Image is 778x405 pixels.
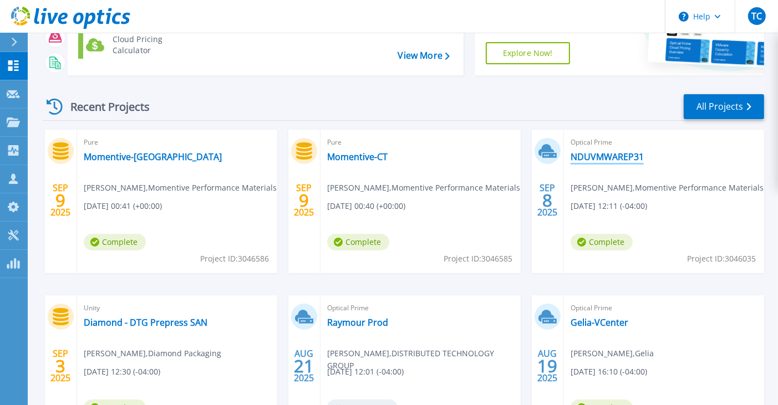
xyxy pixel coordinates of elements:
span: [PERSON_NAME] , Diamond Packaging [84,347,221,360]
a: Diamond - DTG Prepress SAN [84,317,207,328]
span: Optical Prime [571,136,757,148]
a: Raymour Prod [327,317,388,328]
span: [DATE] 16:10 (-04:00) [571,366,647,378]
div: AUG 2025 [537,346,558,386]
span: Complete [84,234,146,250]
span: 8 [542,196,552,205]
span: Pure [84,136,271,148]
span: [PERSON_NAME] , DISTRIBUTED TECHNOLOGY GROUP [327,347,521,372]
span: Complete [327,234,389,250]
span: Optical Prime [571,302,757,314]
a: Momentive-[GEOGRAPHIC_DATA] [84,151,222,162]
span: 21 [294,361,314,371]
span: Unity [84,302,271,314]
a: Momentive-CT [327,151,388,162]
div: Recent Projects [43,93,165,120]
span: [PERSON_NAME] , Momentive Performance Materials [84,182,277,194]
span: Project ID: 3046035 [687,253,756,265]
span: Pure [327,136,514,148]
div: SEP 2025 [50,180,71,221]
span: Complete [571,234,633,250]
div: SEP 2025 [537,180,558,221]
span: [DATE] 00:40 (+00:00) [327,200,405,212]
a: Gelia-VCenter [571,317,628,328]
span: Project ID: 3046586 [200,253,269,265]
span: 9 [55,196,65,205]
div: Cloud Pricing Calculator [107,34,189,56]
span: TC [751,12,762,20]
a: Cloud Pricing Calculator [78,31,192,59]
span: 19 [537,361,557,371]
a: Explore Now! [486,42,570,64]
span: [PERSON_NAME] , Momentive Performance Materials [327,182,520,194]
span: Optical Prime [327,302,514,314]
span: [DATE] 12:11 (-04:00) [571,200,647,212]
span: [DATE] 12:30 (-04:00) [84,366,160,378]
span: [PERSON_NAME] , Momentive Performance Materials [571,182,764,194]
span: [DATE] 00:41 (+00:00) [84,200,162,212]
span: [DATE] 12:01 (-04:00) [327,366,404,378]
div: SEP 2025 [50,346,71,386]
div: SEP 2025 [293,180,314,221]
a: All Projects [684,94,764,119]
div: AUG 2025 [293,346,314,386]
span: 3 [55,361,65,371]
span: 9 [299,196,309,205]
a: NDUVMWAREP31 [571,151,644,162]
span: [PERSON_NAME] , Gelia [571,347,654,360]
span: Project ID: 3046585 [444,253,512,265]
a: View More [398,50,450,61]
